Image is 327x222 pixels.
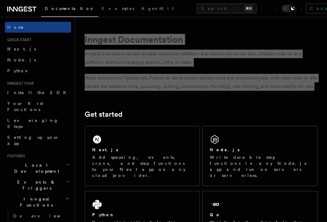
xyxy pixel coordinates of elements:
button: Inngest Functions [5,194,71,211]
button: Local Development [5,160,71,177]
h2: Go [210,212,221,218]
a: Install the SDK [5,87,71,98]
span: Setting up your app [7,135,59,146]
p: Write functions in TypeScript, Python or Go to power background and scheduled jobs, with steps bu... [85,74,317,91]
span: Examples [102,6,134,11]
a: AgentKit [138,2,177,16]
span: Inngest tour [5,81,34,86]
span: Inngest Functions [5,196,65,208]
button: Search...⌘K [196,4,257,13]
a: Overview [11,211,71,221]
span: Next.js [7,47,36,51]
span: Your first Functions [7,101,43,112]
p: Write durable step functions in any Node.js app and run on servers or serverless. [210,154,310,178]
a: Leveraging Steps [5,115,71,132]
a: Home [5,22,71,33]
span: Quick start [5,38,31,42]
button: Toggle dark mode [282,5,296,12]
h2: Node.js [210,147,240,153]
span: Node.js [7,57,36,62]
span: Overview [13,214,75,218]
h1: Inngest Documentation [85,34,317,45]
span: Local Development [5,162,66,174]
a: Setting up your app [5,132,71,149]
span: AgentKit [141,6,173,11]
p: Inngest is an event-driven durable execution platform that allows you to run fast, reliable code ... [85,50,317,67]
span: Events & Triggers [5,179,66,191]
h2: Next.js [92,147,118,153]
a: Get started [85,110,122,119]
a: Node.js [5,54,71,65]
span: Leveraging Steps [7,118,58,129]
span: Documentation [45,6,95,11]
span: Features [5,154,25,158]
span: Python [7,68,29,73]
a: Next.jsAdd queueing, events, crons, and step functions to your Next app on any cloud provider. [85,126,200,186]
a: Next.js [5,44,71,54]
p: Add queueing, events, crons, and step functions to your Next app on any cloud provider. [92,154,192,178]
kbd: ⌘K [244,5,253,11]
a: Node.jsWrite durable step functions in any Node.js app and run on servers or serverless. [202,126,317,186]
button: Events & Triggers [5,177,71,194]
span: Home [7,24,24,30]
h2: Python [92,212,115,218]
a: Python [5,65,71,76]
a: Documentation [41,2,98,17]
a: Your first Functions [5,98,71,115]
span: Install the SDK [7,90,70,95]
a: Examples [98,2,138,16]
